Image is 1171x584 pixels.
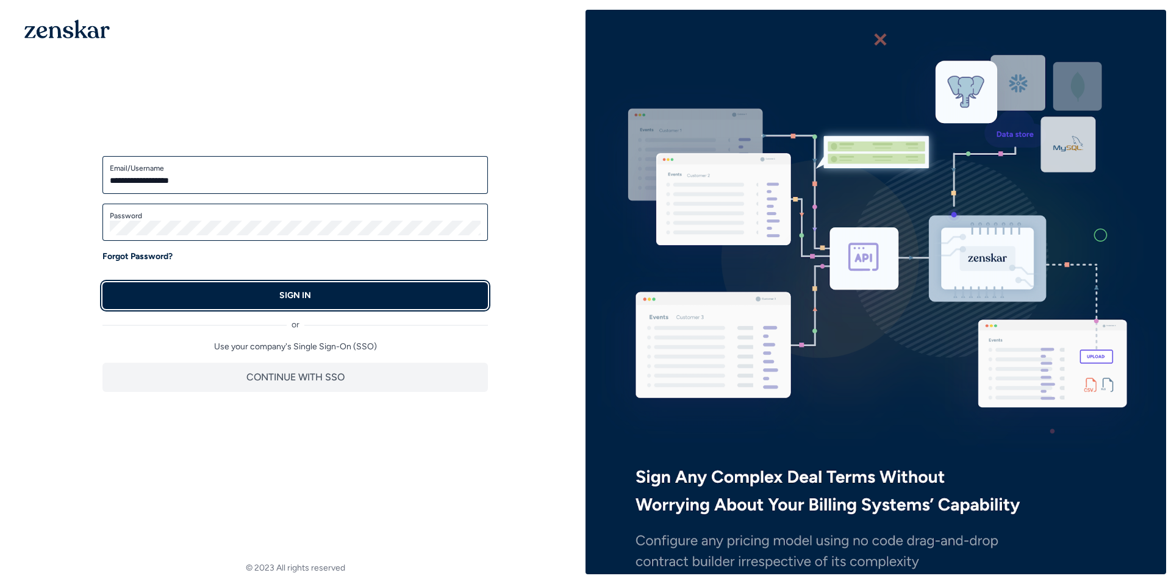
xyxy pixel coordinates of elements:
[102,341,488,353] p: Use your company's Single Sign-On (SSO)
[102,363,488,392] button: CONTINUE WITH SSO
[102,309,488,331] div: or
[24,20,110,38] img: 1OGAJ2xQqyY4LXKgY66KYq0eOWRCkrZdAb3gUhuVAqdWPZE9SRJmCz+oDMSn4zDLXe31Ii730ItAGKgCKgCCgCikA4Av8PJUP...
[279,290,311,302] p: SIGN IN
[5,562,585,574] footer: © 2023 All rights reserved
[110,163,481,173] label: Email/Username
[110,211,481,221] label: Password
[102,251,173,263] a: Forgot Password?
[102,282,488,309] button: SIGN IN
